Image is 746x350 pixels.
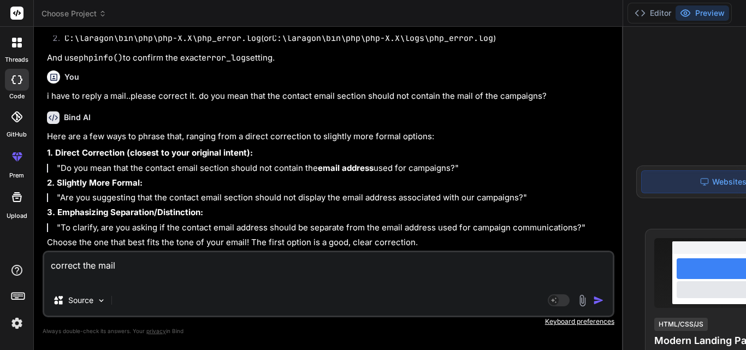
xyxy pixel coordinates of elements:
[146,328,166,334] span: privacy
[576,294,589,307] img: attachment
[47,147,253,158] strong: 1. Direct Correction (closest to your original intent):
[79,52,123,63] code: phpinfo()
[7,211,27,221] label: Upload
[9,92,25,101] label: code
[630,5,676,21] button: Editor
[97,296,106,305] img: Pick Models
[43,326,614,336] p: Always double-check its answers. Your in Bind
[7,130,27,139] label: GitHub
[56,32,612,48] li: (or )
[676,5,729,21] button: Preview
[64,72,79,82] h6: You
[272,33,493,44] code: C:\laragon\bin\php\php-X.X\logs\php_error.log
[47,177,143,188] strong: 2. Slightly More Formal:
[42,8,106,19] span: Choose Project
[57,223,612,232] p: "To clarify, are you asking if the contact email address should be separate from the email addres...
[5,55,28,64] label: threads
[9,171,24,180] label: prem
[8,314,26,333] img: settings
[44,252,613,285] textarea: correct the mail
[57,164,612,173] p: "Do you mean that the contact email section should not contain the used for campaigns?"
[202,52,246,63] code: error_log
[47,90,612,103] p: i have to reply a mail..please correct it. do you mean that the contact email section should not ...
[64,33,261,44] code: C:\laragon\bin\php\php-X.X\php_error.log
[68,295,93,306] p: Source
[57,193,612,202] p: "Are you suggesting that the contact email section should not display the email address associate...
[47,130,612,143] p: Here are a few ways to phrase that, ranging from a direct correction to slightly more formal opti...
[47,236,612,249] p: Choose the one that best fits the tone of your email! The first option is a good, clear correction.
[43,317,614,326] p: Keyboard preferences
[47,52,612,64] p: And use to confirm the exact setting.
[654,318,708,331] div: HTML/CSS/JS
[593,295,604,306] img: icon
[64,112,91,123] h6: Bind AI
[318,163,374,173] strong: email address
[47,207,203,217] strong: 3. Emphasizing Separation/Distinction:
